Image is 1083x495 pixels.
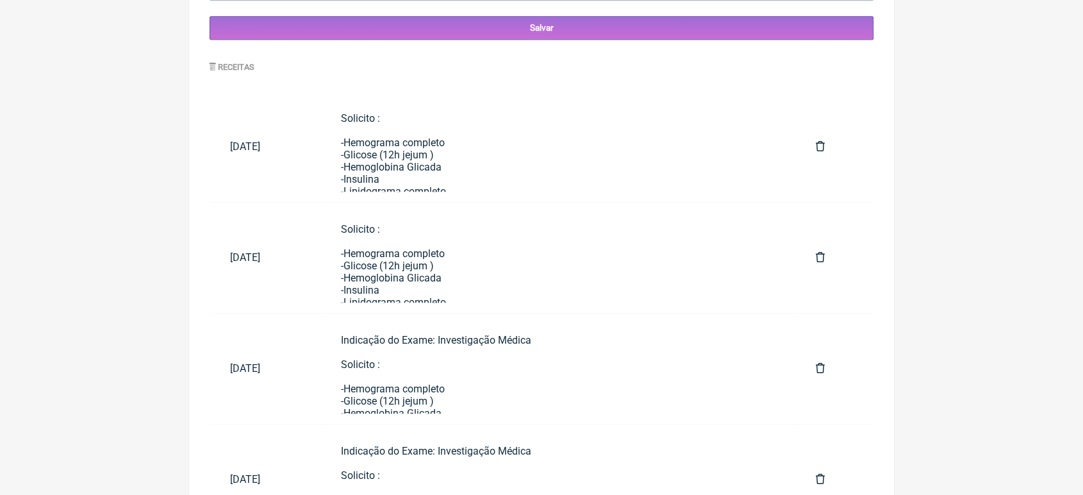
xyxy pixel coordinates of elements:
a: Indicação do Exame: Investigação MédicaSolicito :-Hemograma completo-Glicose (12h jejum )-Hemoglo... [320,324,795,414]
a: [DATE] [210,130,320,163]
div: Solicito : -Hemograma completo -Glicose (12h jejum ) -Hemoglobina Glicada -Insulina -Lipidograma ... [341,112,775,466]
a: [DATE] [210,352,320,385]
a: Solicito :-Hemograma completo-Glicose (12h jejum )-Hemoglobina Glicada-Insulina-Lipidograma compl... [320,213,795,303]
label: Receitas [210,62,254,72]
input: Salvar [210,16,873,40]
a: [DATE] [210,241,320,274]
a: Solicito :-Hemograma completo-Glicose (12h jejum )-Hemoglobina Glicada-Insulina-Lipidograma compl... [320,102,795,192]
